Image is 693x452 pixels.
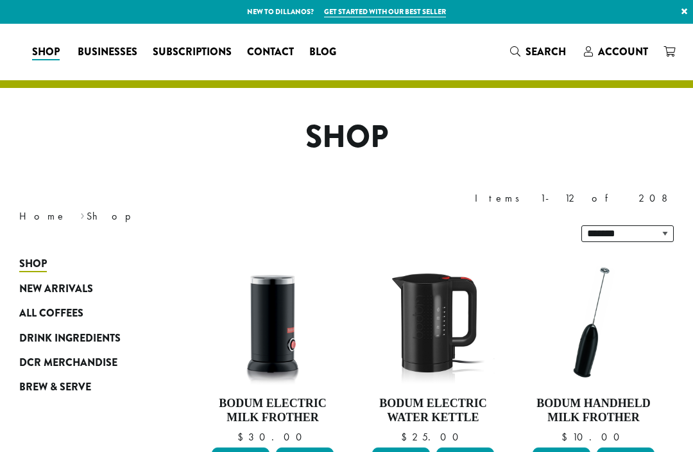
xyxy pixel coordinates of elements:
span: $ [401,430,412,444]
bdi: 30.00 [237,430,308,444]
a: Drink Ingredients [19,326,154,350]
img: DP3954.01-002.png [209,258,337,387]
img: DP3955.01.png [369,258,497,387]
a: Bodum Electric Water Kettle $25.00 [369,258,497,442]
span: Shop [19,256,47,272]
a: All Coffees [19,301,154,326]
span: Shop [32,44,60,60]
h4: Bodum Electric Water Kettle [369,397,497,424]
a: DCR Merchandise [19,351,154,375]
a: Bodum Electric Milk Frother $30.00 [209,258,337,442]
span: Drink Ingredients [19,331,121,347]
a: Home [19,209,67,223]
a: New Arrivals [19,277,154,301]
a: Search [502,41,576,62]
a: Brew & Serve [19,375,154,399]
img: DP3927.01-002.png [529,258,658,387]
span: Search [526,44,566,59]
span: Brew & Serve [19,379,91,395]
span: Account [598,44,648,59]
h4: Bodum Electric Milk Frother [209,397,337,424]
a: Get started with our best seller [324,6,446,17]
span: Contact [247,44,294,60]
span: New Arrivals [19,281,93,297]
nav: Breadcrumb [19,209,327,224]
a: Shop [24,42,70,62]
span: › [80,204,85,224]
span: Blog [309,44,336,60]
h4: Bodum Handheld Milk Frother [529,397,658,424]
span: All Coffees [19,306,83,322]
a: Shop [19,252,154,276]
h1: Shop [10,119,683,156]
bdi: 10.00 [561,430,626,444]
span: Businesses [78,44,137,60]
span: DCR Merchandise [19,355,117,371]
span: $ [561,430,572,444]
span: Subscriptions [153,44,232,60]
bdi: 25.00 [401,430,465,444]
div: Items 1-12 of 208 [475,191,674,206]
a: Bodum Handheld Milk Frother $10.00 [529,258,658,442]
span: $ [237,430,248,444]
